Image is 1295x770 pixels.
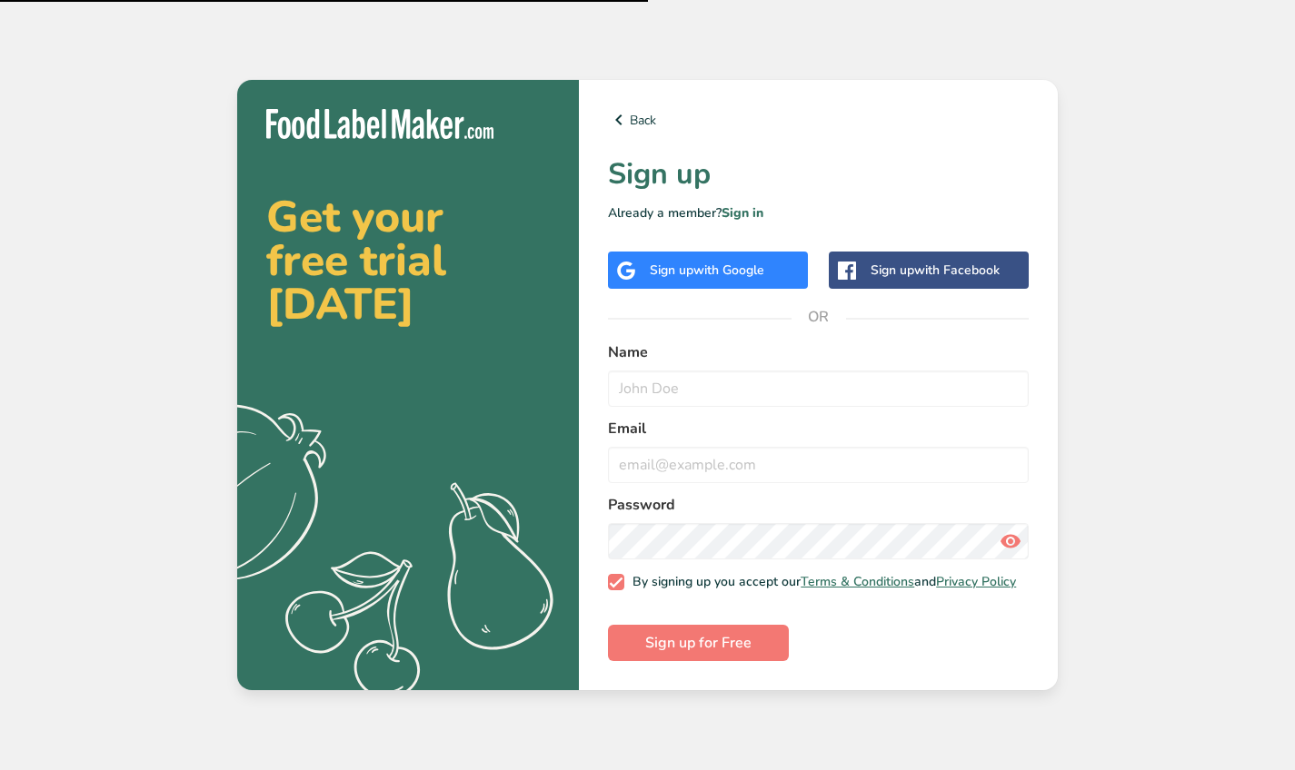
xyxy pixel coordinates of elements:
p: Already a member? [608,203,1029,222]
label: Password [608,494,1029,516]
div: Sign up [650,261,764,280]
input: John Doe [608,370,1029,407]
a: Terms & Conditions [801,573,914,590]
span: with Google [693,262,764,279]
a: Privacy Policy [936,573,1016,590]
img: Food Label Maker [266,109,493,139]
a: Sign in [722,204,763,222]
a: Back [608,109,1029,131]
span: Sign up for Free [645,632,752,654]
input: email@example.com [608,447,1029,483]
button: Sign up for Free [608,625,789,661]
span: with Facebook [914,262,1000,279]
label: Name [608,341,1029,363]
label: Email [608,418,1029,439]
h1: Sign up [608,153,1029,196]
h2: Get your free trial [DATE] [266,195,550,326]
div: Sign up [871,261,1000,280]
span: By signing up you accept our and [624,574,1017,590]
span: OR [792,290,846,344]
